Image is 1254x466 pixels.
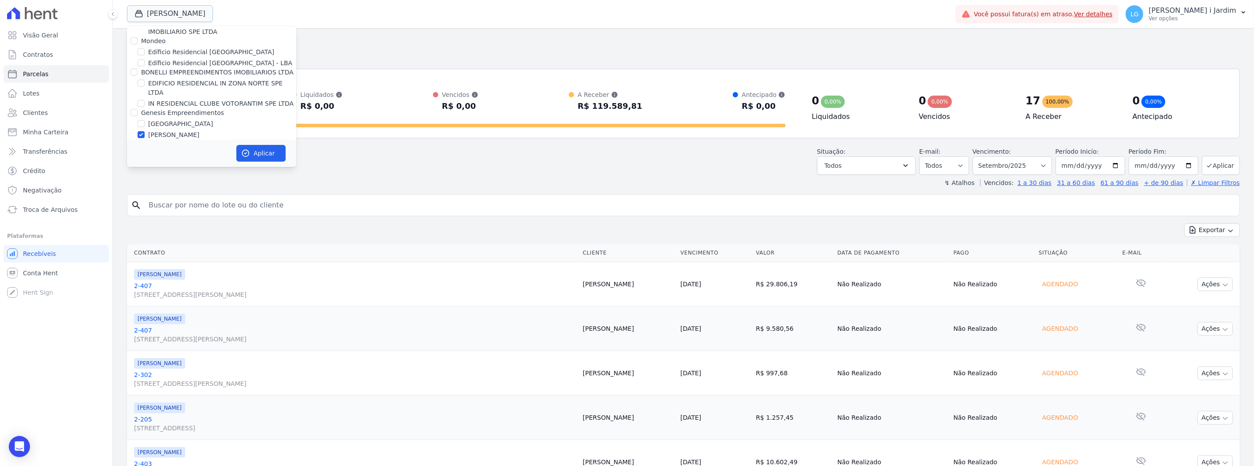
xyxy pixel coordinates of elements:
a: Crédito [4,162,109,180]
a: 31 a 60 dias [1057,179,1095,186]
div: 0 [1133,94,1140,108]
label: ↯ Atalhos [944,179,974,186]
label: Vencimento: [973,148,1011,155]
th: Situação [1035,244,1119,262]
div: 100,00% [1042,96,1073,108]
th: Valor [753,244,834,262]
button: Ações [1198,277,1233,291]
a: [DATE] [680,281,701,288]
td: R$ 9.580,56 [753,307,834,351]
input: Buscar por nome do lote ou do cliente [143,196,1236,214]
th: Cliente [579,244,677,262]
a: + de 90 dias [1144,179,1183,186]
a: 2-407[STREET_ADDRESS][PERSON_NAME] [134,281,576,299]
button: LG [PERSON_NAME] i Jardim Ver opções [1119,2,1254,26]
label: Mondeo [141,37,166,44]
div: 0,00% [1142,96,1165,108]
td: Não Realizado [950,307,1035,351]
a: [DATE] [680,370,701,377]
label: BONELLI EMPREENDIMENTOS IMOBILIARIOS LTDA [141,69,294,76]
label: Genesis Empreendimentos [141,109,224,116]
button: Aplicar [236,145,286,162]
div: Open Intercom Messenger [9,436,30,457]
a: ✗ Limpar Filtros [1187,179,1240,186]
a: Minha Carteira [4,123,109,141]
td: Não Realizado [834,396,950,440]
td: Não Realizado [950,396,1035,440]
th: Contrato [127,244,579,262]
span: Negativação [23,186,62,195]
span: Você possui fatura(s) em atraso. [974,10,1113,19]
label: Edíficio Residencial [GEOGRAPHIC_DATA] [148,48,274,57]
a: [DATE] [680,414,701,421]
p: Ver opções [1149,15,1236,22]
span: Conta Hent [23,269,58,277]
span: Todos [825,160,842,171]
span: Minha Carteira [23,128,68,137]
th: Vencimento [677,244,752,262]
button: [PERSON_NAME] [127,5,213,22]
th: Data de Pagamento [834,244,950,262]
i: search [131,200,142,211]
td: [PERSON_NAME] [579,351,677,396]
span: [STREET_ADDRESS][PERSON_NAME] [134,379,576,388]
span: Lotes [23,89,40,98]
div: 0 [812,94,819,108]
span: [STREET_ADDRESS][PERSON_NAME] [134,335,576,344]
th: Pago [950,244,1035,262]
a: Clientes [4,104,109,122]
div: Vencidos [442,90,478,99]
div: 0,00% [821,96,845,108]
td: [PERSON_NAME] [579,396,677,440]
span: [PERSON_NAME] [134,358,185,369]
label: Situação: [817,148,846,155]
td: R$ 29.806,19 [753,262,834,307]
label: Período Inicío: [1056,148,1099,155]
div: 17 [1026,94,1040,108]
div: R$ 0,00 [300,99,343,113]
div: Liquidados [300,90,343,99]
div: R$ 0,00 [742,99,785,113]
a: [DATE] [680,325,701,332]
h4: Vencidos [919,111,1011,122]
div: 0 [919,94,926,108]
td: R$ 997,68 [753,351,834,396]
label: DEVECK SAO JORGE DESENVOLVIMENTO IMOBILIARIO SPE LTDA [148,18,296,37]
label: [GEOGRAPHIC_DATA] [148,119,213,129]
label: Edíficio Residencial [GEOGRAPHIC_DATA] - LBA [148,59,292,68]
label: Período Fim: [1129,147,1198,156]
a: 2-407[STREET_ADDRESS][PERSON_NAME] [134,326,576,344]
span: [STREET_ADDRESS] [134,424,576,433]
h4: Liquidados [812,111,904,122]
a: 2-302‎[STREET_ADDRESS][PERSON_NAME] [134,370,576,388]
label: EDIFICIO RESIDENCIAL IN ZONA NORTE SPE LTDA [148,79,296,97]
div: Agendado [1039,322,1082,335]
label: E-mail: [919,148,941,155]
span: Crédito [23,166,45,175]
div: R$ 119.589,81 [578,99,642,113]
button: Exportar [1184,223,1240,237]
a: Lotes [4,85,109,102]
label: [PERSON_NAME] [148,130,199,140]
label: Vencidos: [980,179,1014,186]
span: [PERSON_NAME] [134,447,185,458]
a: 2-205‎[STREET_ADDRESS] [134,415,576,433]
a: Conta Hent [4,264,109,282]
span: Troca de Arquivos [23,205,78,214]
div: Plataformas [7,231,105,241]
div: Antecipado [742,90,785,99]
p: [PERSON_NAME] i Jardim [1149,6,1236,15]
a: Transferências [4,143,109,160]
span: Visão Geral [23,31,58,40]
td: Não Realizado [950,351,1035,396]
span: Contratos [23,50,53,59]
button: Ações [1198,322,1233,336]
span: Parcelas [23,70,49,78]
a: Visão Geral [4,26,109,44]
span: Recebíveis [23,249,56,258]
h4: Antecipado [1133,111,1225,122]
td: R$ 1.257,45 [753,396,834,440]
div: 0,00% [928,96,952,108]
button: Ações [1198,366,1233,380]
span: [STREET_ADDRESS][PERSON_NAME] [134,290,576,299]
